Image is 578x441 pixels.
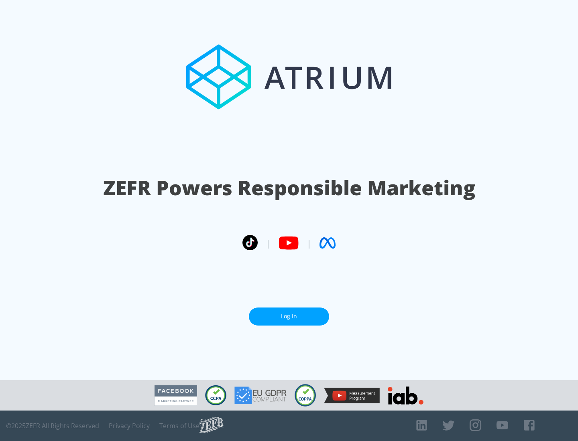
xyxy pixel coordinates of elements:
img: CCPA Compliant [205,385,226,405]
img: YouTube Measurement Program [324,388,380,403]
a: Privacy Policy [109,422,150,430]
img: COPPA Compliant [295,384,316,407]
img: GDPR Compliant [234,386,287,404]
span: | [307,237,311,249]
img: Facebook Marketing Partner [155,385,197,406]
img: IAB [388,386,423,405]
span: | [266,237,271,249]
span: © 2025 ZEFR All Rights Reserved [6,422,99,430]
a: Terms of Use [159,422,199,430]
a: Log In [249,307,329,326]
h1: ZEFR Powers Responsible Marketing [103,174,475,202]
